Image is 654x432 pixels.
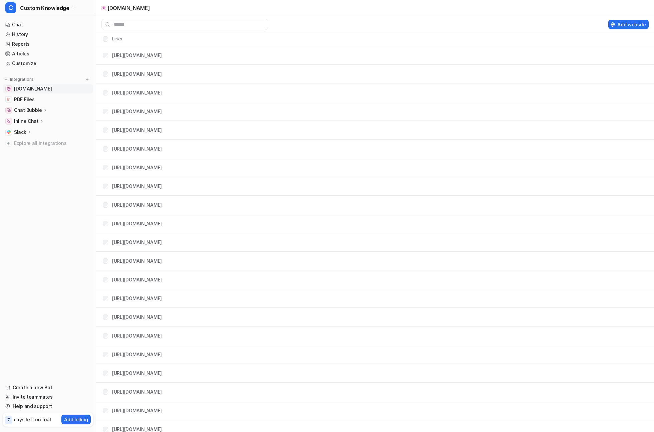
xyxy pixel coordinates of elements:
[112,71,162,77] a: [URL][DOMAIN_NAME]
[61,415,91,424] button: Add billing
[14,96,34,103] span: PDF Files
[5,2,16,13] span: C
[112,221,162,226] a: [URL][DOMAIN_NAME]
[608,20,649,29] button: Add website
[112,370,162,376] a: [URL][DOMAIN_NAME]
[3,95,93,104] a: PDF FilesPDF Files
[85,77,89,82] img: menu_add.svg
[3,84,93,93] a: www.cakeequity.com[DOMAIN_NAME]
[112,90,162,95] a: [URL][DOMAIN_NAME]
[3,139,93,148] a: Explore all integrations
[112,295,162,301] a: [URL][DOMAIN_NAME]
[3,392,93,402] a: Invite teammates
[3,30,93,39] a: History
[3,59,93,68] a: Customize
[20,3,69,13] span: Custom Knowledge
[112,127,162,133] a: [URL][DOMAIN_NAME]
[3,20,93,29] a: Chat
[97,35,122,43] th: Links
[4,77,9,82] img: expand menu
[112,426,162,432] a: [URL][DOMAIN_NAME]
[7,119,11,123] img: Inline Chat
[107,5,150,11] p: [DOMAIN_NAME]
[112,277,162,282] a: [URL][DOMAIN_NAME]
[112,408,162,413] a: [URL][DOMAIN_NAME]
[64,416,88,423] p: Add billing
[112,333,162,339] a: [URL][DOMAIN_NAME]
[3,76,36,83] button: Integrations
[3,402,93,411] a: Help and support
[7,130,11,134] img: Slack
[7,97,11,101] img: PDF Files
[7,108,11,112] img: Chat Bubble
[112,258,162,264] a: [URL][DOMAIN_NAME]
[14,107,42,114] p: Chat Bubble
[112,389,162,395] a: [URL][DOMAIN_NAME]
[112,352,162,357] a: [URL][DOMAIN_NAME]
[14,129,26,136] p: Slack
[3,49,93,58] a: Articles
[112,239,162,245] a: [URL][DOMAIN_NAME]
[112,52,162,58] a: [URL][DOMAIN_NAME]
[14,85,52,92] span: [DOMAIN_NAME]
[14,138,90,149] span: Explore all integrations
[7,87,11,91] img: www.cakeequity.com
[112,146,162,152] a: [URL][DOMAIN_NAME]
[3,383,93,392] a: Create a new Bot
[3,39,93,49] a: Reports
[102,6,105,9] img: www.cakeequity.com icon
[14,416,51,423] p: days left on trial
[7,417,10,423] p: 7
[112,183,162,189] a: [URL][DOMAIN_NAME]
[112,314,162,320] a: [URL][DOMAIN_NAME]
[112,109,162,114] a: [URL][DOMAIN_NAME]
[14,118,39,125] p: Inline Chat
[112,202,162,208] a: [URL][DOMAIN_NAME]
[5,140,12,147] img: explore all integrations
[112,165,162,170] a: [URL][DOMAIN_NAME]
[10,77,34,82] p: Integrations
